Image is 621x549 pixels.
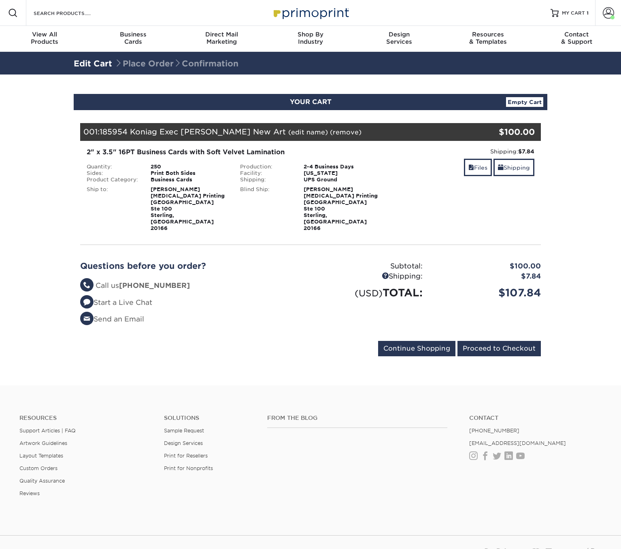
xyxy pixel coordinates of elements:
div: Production: [234,164,298,170]
input: SEARCH PRODUCTS..... [33,8,112,18]
h4: Resources [19,415,152,421]
div: Subtotal: [310,261,429,272]
span: Design [355,31,444,38]
div: Print Both Sides [145,170,234,177]
div: $7.84 [429,271,547,282]
span: 185954 Koniag Exec [PERSON_NAME] New Art [100,127,286,136]
div: Marketing [177,31,266,45]
div: Industry [266,31,355,45]
h4: From the Blog [267,415,448,421]
a: (edit name) [288,128,328,136]
div: Ship to: [81,186,145,232]
div: UPS Ground [298,177,387,183]
span: Business [89,31,177,38]
div: Blind Ship: [234,186,298,232]
a: Artwork Guidelines [19,440,67,446]
input: Continue Shopping [378,341,455,356]
a: Contact& Support [532,26,621,52]
a: [EMAIL_ADDRESS][DOMAIN_NAME] [469,440,566,446]
div: Product Category: [81,177,145,183]
span: MY CART [562,10,585,17]
span: files [468,164,474,171]
div: Shipping: [393,147,534,155]
strong: $7.84 [518,148,534,155]
a: Layout Templates [19,453,63,459]
a: Empty Cart [506,97,543,107]
div: 2-4 Business Days [298,164,387,170]
div: [US_STATE] [298,170,387,177]
span: Place Order Confirmation [115,59,238,68]
a: DesignServices [355,26,444,52]
a: (remove) [330,128,362,136]
a: Contact [469,415,602,421]
li: Call us [80,281,304,291]
img: Primoprint [270,4,351,21]
a: Reviews [19,490,40,496]
div: 250 [145,164,234,170]
span: Resources [444,31,532,38]
div: Business Cards [145,177,234,183]
div: Facility: [234,170,298,177]
a: BusinessCards [89,26,177,52]
strong: [PHONE_NUMBER] [119,281,190,289]
div: Quantity: [81,164,145,170]
div: Cards [89,31,177,45]
span: YOUR CART [290,98,332,106]
h4: Solutions [164,415,255,421]
a: [PHONE_NUMBER] [469,428,519,434]
a: Custom Orders [19,465,57,471]
a: Send an Email [80,315,144,323]
div: $107.84 [429,285,547,300]
div: & Templates [444,31,532,45]
strong: [PERSON_NAME] [MEDICAL_DATA] Printing [GEOGRAPHIC_DATA] Ste 100 Sterling, [GEOGRAPHIC_DATA] 20166 [304,186,378,231]
div: TOTAL: [310,285,429,300]
a: Print for Nonprofits [164,465,213,471]
a: Files [464,159,492,176]
a: Shipping [493,159,534,176]
div: $100.00 [464,126,535,138]
a: Support Articles | FAQ [19,428,76,434]
a: Print for Resellers [164,453,208,459]
a: Start a Live Chat [80,298,152,306]
span: Direct Mail [177,31,266,38]
a: Quality Assurance [19,478,65,484]
a: Direct MailMarketing [177,26,266,52]
span: shipping [498,164,504,171]
h2: Questions before you order? [80,261,304,271]
input: Proceed to Checkout [457,341,541,356]
small: (USD) [355,288,383,298]
div: & Support [532,31,621,45]
div: 001: [80,123,464,141]
span: 1 [587,10,589,16]
span: Shop By [266,31,355,38]
a: Edit Cart [74,59,112,68]
div: 2" x 3.5" 16PT Business Cards with Soft Velvet Lamination [87,147,381,157]
div: Shipping: [310,271,429,282]
div: $100.00 [429,261,547,272]
a: Resources& Templates [444,26,532,52]
a: Sample Request [164,428,204,434]
div: Sides: [81,170,145,177]
strong: [PERSON_NAME] [MEDICAL_DATA] Printing [GEOGRAPHIC_DATA] Ste 100 Sterling, [GEOGRAPHIC_DATA] 20166 [151,186,225,231]
div: Shipping: [234,177,298,183]
span: Contact [532,31,621,38]
a: Design Services [164,440,203,446]
a: Shop ByIndustry [266,26,355,52]
div: Services [355,31,444,45]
